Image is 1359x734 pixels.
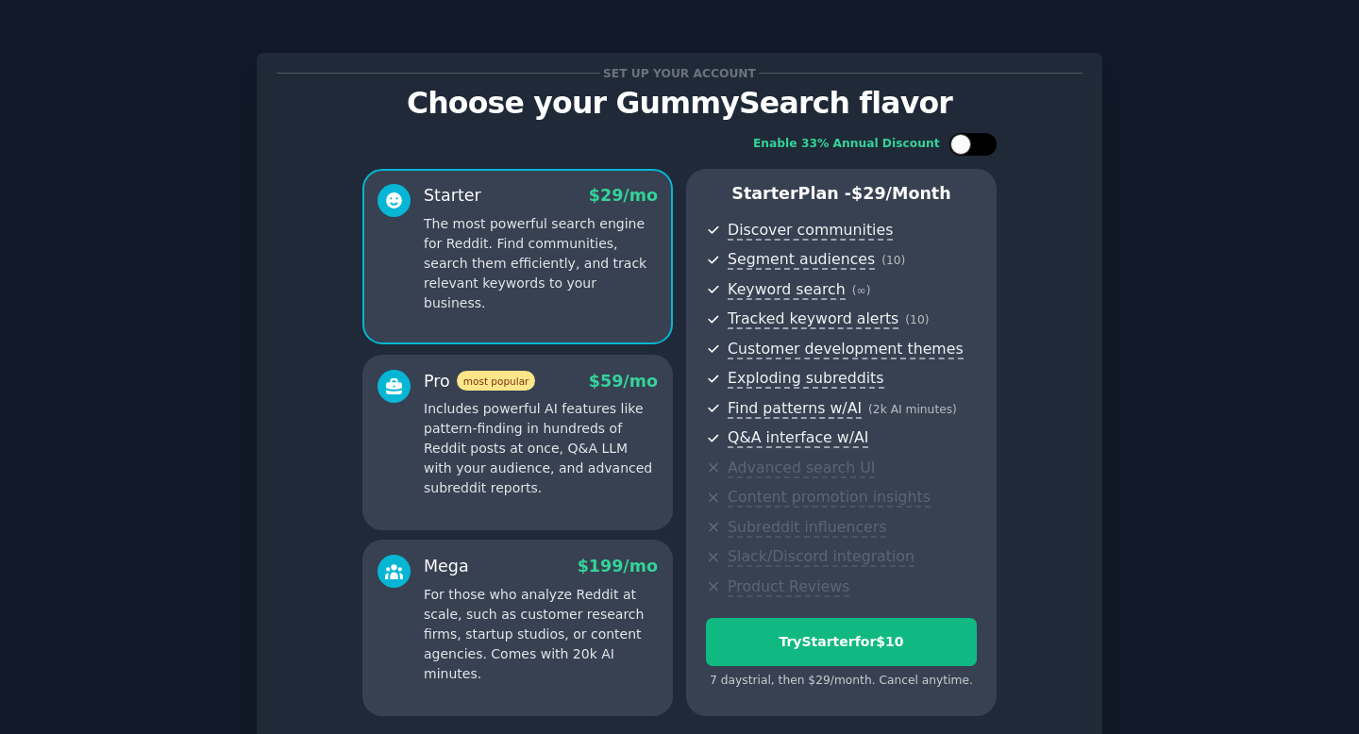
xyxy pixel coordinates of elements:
[851,184,951,203] span: $ 29 /month
[424,399,658,498] p: Includes powerful AI features like pattern-finding in hundreds of Reddit posts at once, Q&A LLM w...
[728,280,846,300] span: Keyword search
[424,585,658,684] p: For those who analyze Reddit at scale, such as customer research firms, startup studios, or conte...
[424,214,658,313] p: The most powerful search engine for Reddit. Find communities, search them efficiently, and track ...
[852,284,871,297] span: ( ∞ )
[706,182,977,206] p: Starter Plan -
[905,313,929,326] span: ( 10 )
[424,555,469,578] div: Mega
[424,184,481,208] div: Starter
[600,63,760,83] span: Set up your account
[728,250,875,270] span: Segment audiences
[753,136,940,153] div: Enable 33% Annual Discount
[589,186,658,205] span: $ 29 /mo
[706,618,977,666] button: TryStarterfor$10
[728,428,868,448] span: Q&A interface w/AI
[728,488,931,508] span: Content promotion insights
[589,372,658,391] span: $ 59 /mo
[706,673,977,690] div: 7 days trial, then $ 29 /month . Cancel anytime.
[277,87,1082,120] p: Choose your GummySearch flavor
[728,340,964,359] span: Customer development themes
[728,399,862,419] span: Find patterns w/AI
[707,632,976,652] div: Try Starter for $10
[728,577,849,597] span: Product Reviews
[728,221,893,241] span: Discover communities
[868,403,957,416] span: ( 2k AI minutes )
[457,371,536,391] span: most popular
[728,518,886,538] span: Subreddit influencers
[424,370,535,393] div: Pro
[881,254,905,267] span: ( 10 )
[728,459,875,478] span: Advanced search UI
[578,557,658,576] span: $ 199 /mo
[728,309,898,329] span: Tracked keyword alerts
[728,369,883,389] span: Exploding subreddits
[728,547,914,567] span: Slack/Discord integration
